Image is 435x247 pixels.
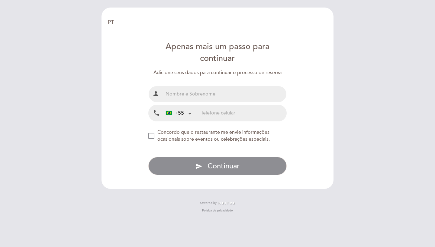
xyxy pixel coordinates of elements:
[148,129,287,143] md-checkbox: NEW_MODAL_AGREE_RESTAURANT_SEND_OCCASIONAL_INFO
[201,105,286,121] input: Telefone celular
[153,109,160,117] i: local_phone
[148,157,287,175] button: send Continuar
[218,202,235,205] img: MEITRE
[200,201,217,205] span: powered by
[152,90,159,97] i: person
[202,208,233,213] a: Política de privacidade
[157,129,270,142] span: Concordo que o restaurante me envie informações ocasionais sobre eventos ou celebrações especiais.
[208,162,240,170] span: Continuar
[148,69,287,76] div: Adicione seus dados para continuar o processo de reserva
[163,105,194,121] div: Brazil (Brasil): +55
[163,86,287,102] input: Nombre e Sobrenome
[195,163,202,170] i: send
[166,109,184,117] div: +55
[148,41,287,64] div: Apenas mais um passo para continuar
[200,201,235,205] a: powered by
